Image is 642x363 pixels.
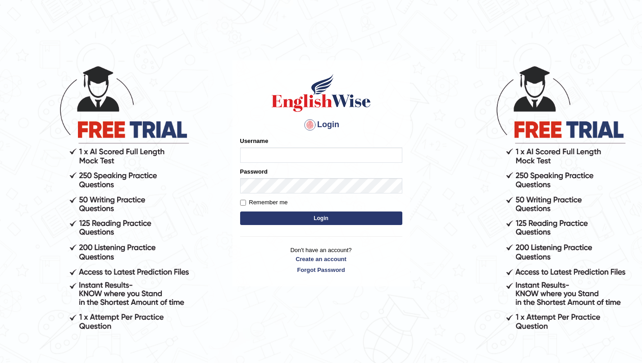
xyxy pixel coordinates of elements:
[240,118,402,132] h4: Login
[270,73,373,113] img: Logo of English Wise sign in for intelligent practice with AI
[240,246,402,274] p: Don't have an account?
[240,211,402,225] button: Login
[240,200,246,206] input: Remember me
[240,137,269,145] label: Username
[240,266,402,274] a: Forgot Password
[240,255,402,263] a: Create an account
[240,198,288,207] label: Remember me
[240,167,268,176] label: Password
